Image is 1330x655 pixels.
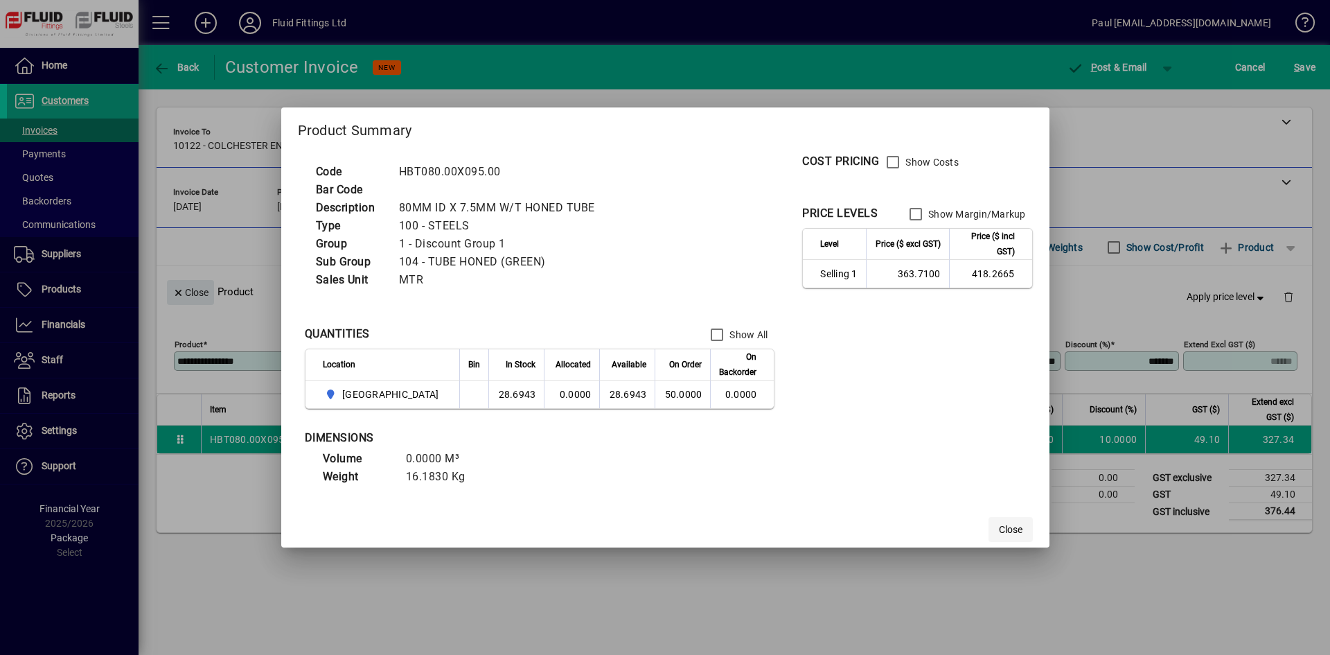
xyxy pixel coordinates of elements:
td: HBT080.00X095.00 [392,163,612,181]
span: Allocated [556,357,591,372]
span: Bin [468,357,480,372]
td: Bar Code [309,181,392,199]
span: Close [999,523,1022,537]
td: 80MM ID X 7.5MM W/T HONED TUBE [392,199,612,217]
td: 0.0000 [710,381,774,408]
h2: Product Summary [281,107,1049,148]
div: PRICE LEVELS [802,205,878,222]
td: 16.1830 Kg [399,468,482,486]
td: Type [309,217,392,235]
td: 363.7100 [866,260,949,288]
span: Available [612,357,646,372]
span: Level [820,236,839,252]
span: On Backorder [719,349,756,380]
td: Weight [316,468,399,486]
span: 50.0000 [665,389,702,400]
td: 28.6943 [599,381,655,408]
td: Code [309,163,392,181]
td: 0.0000 M³ [399,450,482,468]
td: 28.6943 [488,381,544,408]
span: Price ($ excl GST) [876,236,941,252]
span: Location [323,357,355,372]
span: On Order [669,357,702,372]
td: MTR [392,271,612,289]
label: Show Costs [903,155,959,169]
button: Close [988,517,1033,542]
td: 100 - STEELS [392,217,612,235]
span: In Stock [506,357,535,372]
td: Sales Unit [309,271,392,289]
div: COST PRICING [802,153,879,170]
div: QUANTITIES [305,326,370,342]
td: Volume [316,450,399,468]
span: AUCKLAND [323,386,445,403]
label: Show All [727,328,768,342]
td: Group [309,235,392,253]
span: [GEOGRAPHIC_DATA] [342,387,438,401]
div: DIMENSIONS [305,430,651,446]
td: Sub Group [309,253,392,271]
td: Description [309,199,392,217]
td: 0.0000 [544,381,599,408]
td: 418.2665 [949,260,1032,288]
label: Show Margin/Markup [925,207,1026,221]
span: Price ($ incl GST) [958,229,1015,259]
span: Selling 1 [820,267,857,281]
td: 1 - Discount Group 1 [392,235,612,253]
td: 104 - TUBE HONED (GREEN) [392,253,612,271]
